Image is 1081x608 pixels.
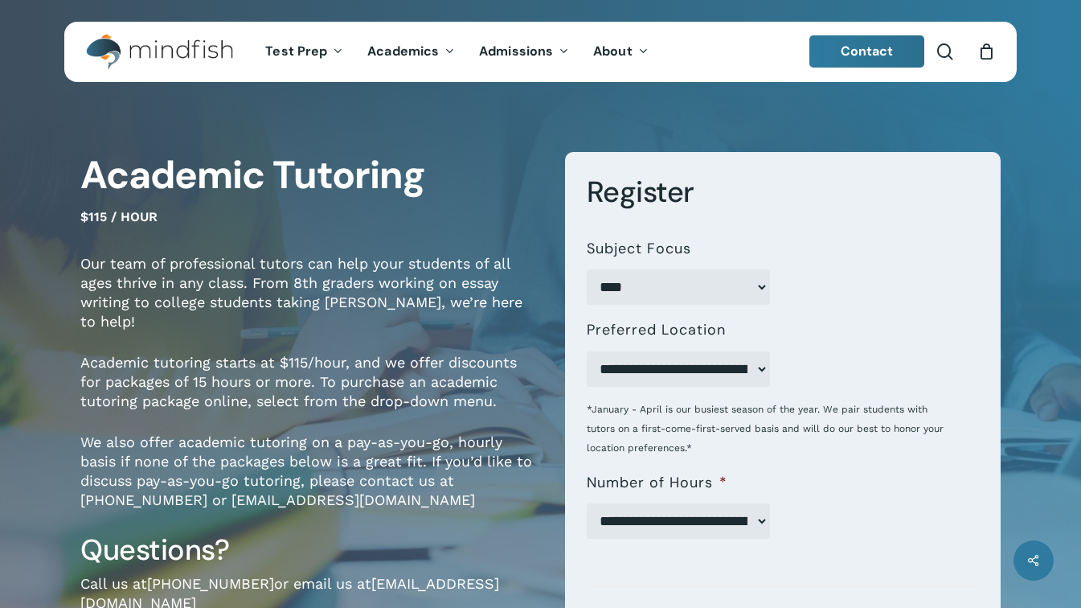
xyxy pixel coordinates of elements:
span: Academics [367,43,439,60]
p: Academic tutoring starts at $115/hour, and we offer discounts for packages of 15 hours or more. T... [80,353,541,433]
a: Admissions [467,45,581,59]
a: Contact [809,35,925,68]
p: Our team of professional tutors can help your students of all ages thrive in any class. From 8th ... [80,254,541,353]
label: Subject Focus [587,240,691,258]
header: Main Menu [64,22,1017,82]
div: *January - April is our busiest season of the year. We pair students with tutors on a first-come-... [587,387,966,458]
label: Number of Hours [587,474,727,492]
span: $115 / hour [80,209,158,224]
a: [PHONE_NUMBER] [147,575,274,592]
a: About [581,45,661,59]
span: Test Prep [265,43,327,60]
nav: Main Menu [253,22,660,82]
p: We also offer academic tutoring on a pay-as-you-go, hourly basis if none of the packages below is... [80,433,541,532]
span: About [593,43,633,60]
span: Contact [841,43,894,60]
span: Admissions [479,43,553,60]
a: Cart [977,43,995,60]
a: Academics [355,45,467,59]
h3: Register [587,174,979,211]
label: Preferred Location [587,321,726,339]
h1: Academic Tutoring [80,152,541,199]
h3: Questions? [80,532,541,569]
a: Test Prep [253,45,355,59]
